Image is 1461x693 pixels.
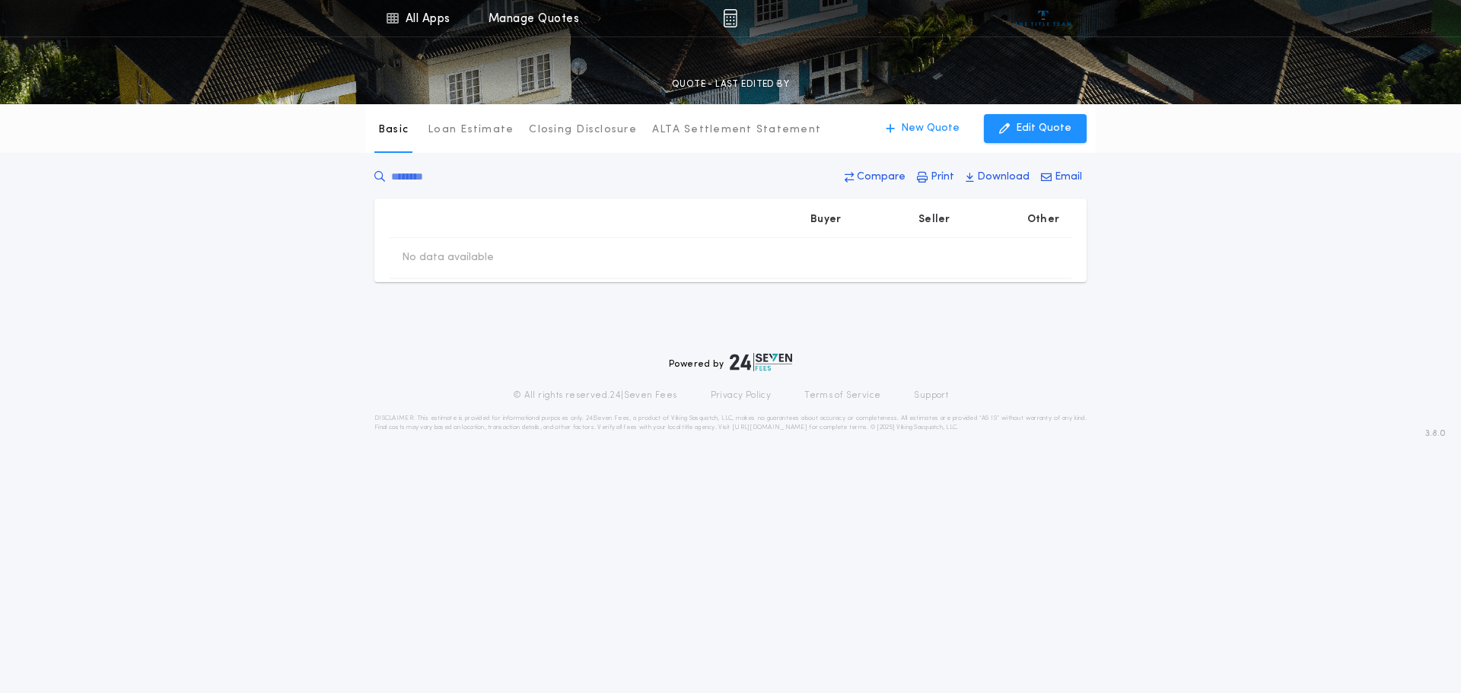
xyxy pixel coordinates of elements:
[901,121,960,136] p: New Quote
[857,170,906,185] p: Compare
[918,212,950,227] p: Seller
[1425,427,1446,440] span: 3.8.0
[374,414,1087,432] p: DISCLAIMER: This estimate is provided for informational purposes only. 24|Seven Fees, a product o...
[912,164,959,191] button: Print
[732,424,807,431] a: [URL][DOMAIN_NAME]
[669,353,792,371] div: Powered by
[730,353,792,371] img: logo
[1016,121,1071,136] p: Edit Quote
[513,389,677,402] p: © All rights reserved. 24|Seven Fees
[977,170,1030,185] p: Download
[931,170,954,185] p: Print
[711,389,772,402] a: Privacy Policy
[914,389,948,402] a: Support
[984,114,1087,143] button: Edit Quote
[961,164,1034,191] button: Download
[390,238,506,278] td: No data available
[1036,164,1087,191] button: Email
[378,122,409,138] p: Basic
[672,77,789,92] p: QUOTE - LAST EDITED BY
[810,212,841,227] p: Buyer
[652,122,821,138] p: ALTA Settlement Statement
[871,114,975,143] button: New Quote
[1027,212,1059,227] p: Other
[428,122,514,138] p: Loan Estimate
[840,164,910,191] button: Compare
[529,122,637,138] p: Closing Disclosure
[723,9,737,27] img: img
[1015,11,1072,26] img: vs-icon
[1055,170,1082,185] p: Email
[804,389,880,402] a: Terms of Service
